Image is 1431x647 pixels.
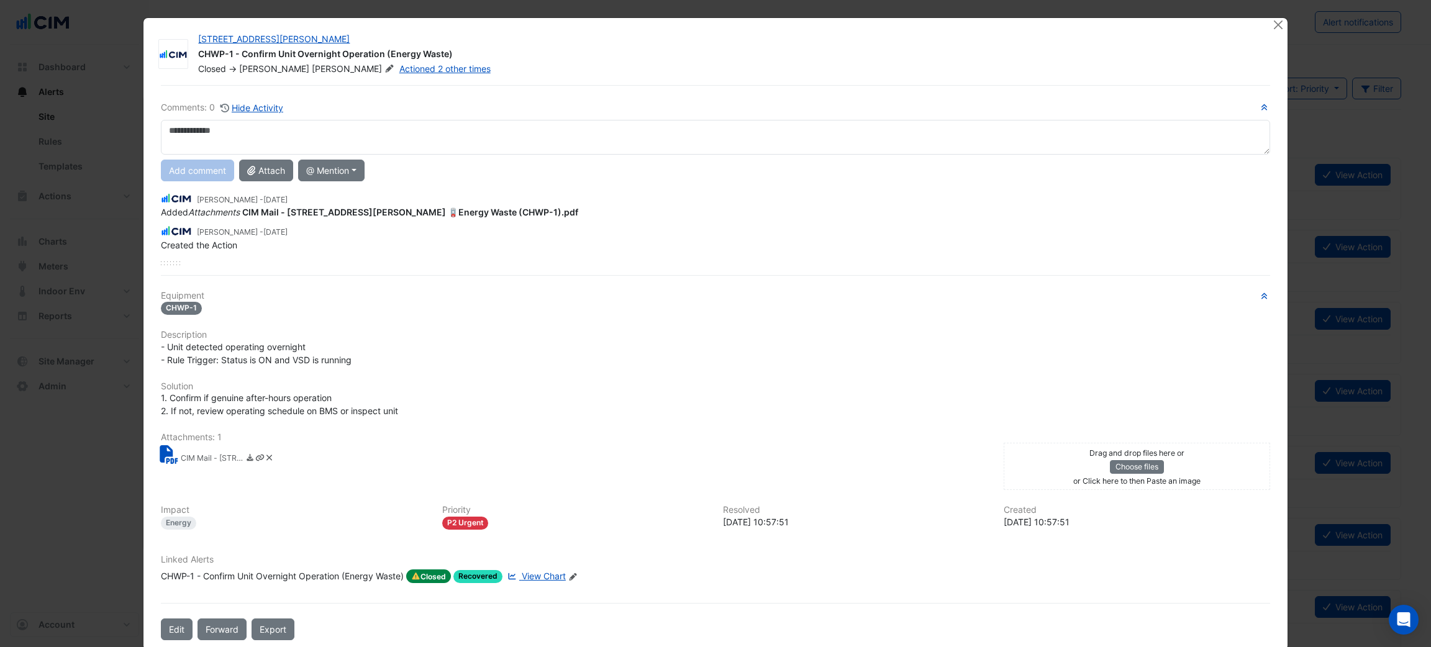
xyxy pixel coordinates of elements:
h6: Priority [442,505,708,515]
a: Download [245,453,255,466]
span: -> [229,63,237,74]
small: [PERSON_NAME] - [197,194,288,206]
img: CIM [159,48,188,61]
h6: Solution [161,381,1270,392]
img: CIM [161,224,192,238]
small: Drag and drop files here or [1089,448,1184,458]
small: [PERSON_NAME] - [197,227,288,238]
fa-icon: Edit Linked Alerts [568,572,578,581]
em: Attachments [188,207,240,217]
div: Energy [161,517,196,530]
span: Added [161,207,578,217]
button: Attach [239,160,293,181]
span: 2025-09-10 10:57:51 [263,227,288,237]
button: Close [1272,18,1285,31]
button: Edit [161,618,193,640]
span: [PERSON_NAME] [312,63,396,75]
span: CHWP-1 [161,302,202,315]
a: Export [252,618,294,640]
span: 1. Confirm if genuine after-hours operation 2. If not, review operating schedule on BMS or inspec... [161,392,398,416]
h6: Description [161,330,1270,340]
a: [STREET_ADDRESS][PERSON_NAME] [198,34,350,44]
div: P2 Urgent [442,517,489,530]
span: Closed [198,63,226,74]
h6: Equipment [161,291,1270,301]
strong: CIM Mail - [STREET_ADDRESS][PERSON_NAME] 🪫Energy Waste (CHWP-1).pdf [242,207,578,217]
div: Comments: 0 [161,101,284,115]
div: CHWP-1 - Confirm Unit Overnight Operation (Energy Waste) [198,48,1257,63]
h6: Linked Alerts [161,554,1270,565]
small: CIM Mail - 333 George Street_ 🪫Energy Waste (CHWP-1).pdf [181,453,243,466]
span: Created the Action [161,240,237,250]
button: Forward [198,618,247,640]
button: @ Mention [298,160,365,181]
span: Recovered [453,570,502,583]
h6: Created [1004,505,1270,515]
img: CIM [161,192,192,206]
button: Choose files [1110,460,1164,474]
div: CHWP-1 - Confirm Unit Overnight Operation (Energy Waste) [161,569,404,583]
div: Open Intercom Messenger [1389,605,1419,635]
div: [DATE] 10:57:51 [1004,515,1270,528]
span: [PERSON_NAME] [239,63,309,74]
span: - Unit detected operating overnight - Rule Trigger: Status is ON and VSD is running [161,342,352,365]
h6: Attachments: 1 [161,432,1270,443]
h6: Resolved [723,505,989,515]
button: Hide Activity [220,101,284,115]
span: Closed [406,569,451,583]
a: Copy link to clipboard [255,453,265,466]
span: View Chart [522,571,566,581]
h6: Impact [161,505,427,515]
a: Delete [265,453,274,466]
a: Actioned 2 other times [399,63,491,74]
span: 2025-09-10 10:58:21 [263,195,288,204]
div: [DATE] 10:57:51 [723,515,989,528]
small: or Click here to then Paste an image [1073,476,1201,486]
a: View Chart [505,569,566,583]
